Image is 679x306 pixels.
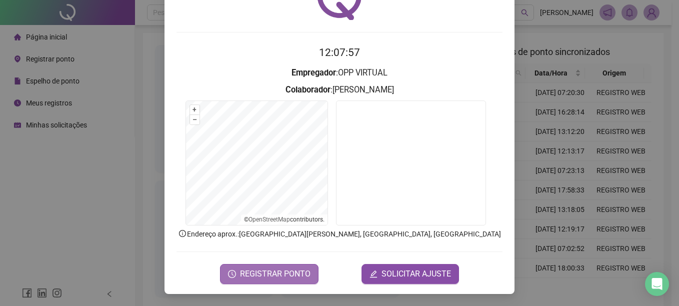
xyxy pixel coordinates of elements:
[176,83,502,96] h3: : [PERSON_NAME]
[369,270,377,278] span: edit
[190,115,199,124] button: –
[361,264,459,284] button: editSOLICITAR AJUSTE
[244,216,324,223] li: © contributors.
[240,268,310,280] span: REGISTRAR PONTO
[190,105,199,114] button: +
[176,228,502,239] p: Endereço aprox. : [GEOGRAPHIC_DATA][PERSON_NAME], [GEOGRAPHIC_DATA], [GEOGRAPHIC_DATA]
[176,66,502,79] h3: : OPP VIRTUAL
[228,270,236,278] span: clock-circle
[248,216,290,223] a: OpenStreetMap
[381,268,451,280] span: SOLICITAR AJUSTE
[319,46,360,58] time: 12:07:57
[291,68,336,77] strong: Empregador
[645,272,669,296] div: Open Intercom Messenger
[285,85,330,94] strong: Colaborador
[220,264,318,284] button: REGISTRAR PONTO
[178,229,187,238] span: info-circle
